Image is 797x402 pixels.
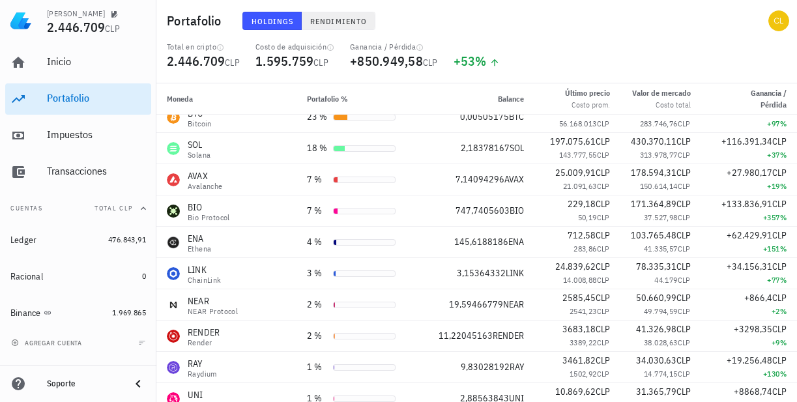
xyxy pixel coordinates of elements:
[562,323,596,335] span: 3683,18
[721,136,772,147] span: +116.391,34
[5,261,151,292] a: Racional 0
[307,141,328,155] div: 18 %
[676,198,691,210] span: CLP
[10,10,31,31] img: LedgiFi
[712,242,787,255] div: +151
[780,212,787,222] span: %
[570,337,597,347] span: 3389,22
[727,167,772,179] span: +27.980,17
[188,138,210,151] div: SOL
[142,271,146,281] span: 0
[510,142,524,154] span: SOL
[188,294,238,308] div: NEAR
[780,181,787,191] span: %
[188,263,222,276] div: LINK
[255,42,334,52] div: Costo de adquisición
[565,99,610,111] div: Costo prom.
[780,337,787,347] span: %
[498,94,524,104] span: Balance
[780,150,787,160] span: %
[721,198,772,210] span: +133.836,91
[167,361,180,374] div: RAY-icon
[640,119,678,128] span: 283.746,76
[47,55,146,68] div: Inicio
[510,205,524,216] span: BIO
[596,198,610,210] span: CLP
[772,386,787,397] span: CLP
[570,306,597,316] span: 2541,23
[597,369,610,379] span: CLP
[636,354,676,366] span: 34.030,63
[167,173,180,186] div: AVAX-icon
[596,292,610,304] span: CLP
[678,337,691,347] span: CLP
[188,232,211,245] div: ENA
[563,275,597,285] span: 14.008,88
[727,229,772,241] span: +62.429,91
[307,360,328,374] div: 1 %
[712,149,787,162] div: +37
[167,10,227,31] h1: Portafolio
[631,136,676,147] span: 430.370,11
[712,211,787,224] div: +357
[47,18,105,36] span: 2.446.709
[460,111,509,122] span: 0,00505175
[94,204,133,212] span: Total CLP
[596,167,610,179] span: CLP
[350,42,438,52] div: Ganancia / Pérdida
[772,229,787,241] span: CLP
[188,151,210,159] div: Solana
[167,142,180,155] div: SOL-icon
[631,229,676,241] span: 103.765,48
[307,298,328,311] div: 2 %
[188,370,217,378] div: Raydium
[712,274,787,287] div: +77
[597,119,610,128] span: CLP
[255,52,313,70] span: 1.595.759
[307,235,328,249] div: 4 %
[559,150,597,160] span: 143.777,55
[631,198,676,210] span: 171.364,89
[676,229,691,241] span: CLP
[8,336,88,349] button: agregar cuenta
[644,212,678,222] span: 37.527,98
[188,357,217,370] div: RAY
[307,329,328,343] div: 2 %
[5,83,151,115] a: Portafolio
[510,361,524,373] span: RAY
[678,275,691,285] span: CLP
[188,120,212,128] div: Bitcoin
[188,388,216,401] div: UNI
[678,369,691,379] span: CLP
[461,142,510,154] span: 2,18378167
[573,244,596,253] span: 283,86
[597,275,610,285] span: CLP
[167,111,180,124] div: BTC-icon
[454,55,500,68] div: +53
[313,57,328,68] span: CLP
[167,298,180,311] div: NEAR-icon
[654,275,677,285] span: 44.179
[596,386,610,397] span: CLP
[555,261,596,272] span: 24.839,62
[597,337,610,347] span: CLP
[772,292,787,304] span: CLP
[596,261,610,272] span: CLP
[596,229,610,241] span: CLP
[108,235,146,244] span: 476.843,91
[242,12,302,30] button: Holdings
[105,23,120,35] span: CLP
[597,212,610,222] span: CLP
[676,261,691,272] span: CLP
[307,110,328,124] div: 23 %
[188,214,230,222] div: Bio Protocol
[768,10,789,31] div: avatar
[350,52,423,70] span: +850.949,58
[550,136,596,147] span: 197.075,61
[167,52,225,70] span: 2.446.709
[562,354,596,366] span: 3461,82
[578,212,597,222] span: 50,19
[493,330,524,341] span: RENDER
[559,119,597,128] span: 56.168.013
[780,275,787,285] span: %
